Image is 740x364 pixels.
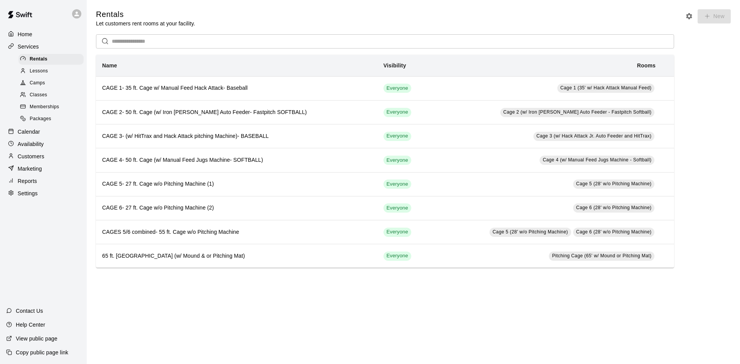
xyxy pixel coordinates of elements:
div: This service is visible to all of your customers [383,132,411,141]
a: Rentals [18,53,87,65]
a: Marketing [6,163,81,174]
h6: CAGE 6- 27 ft. Cage w/o Pitching Machine (2) [102,204,371,212]
span: Cage 2 (w/ Iron [PERSON_NAME] Auto Feeder - Fastpitch Softball) [503,109,652,115]
div: Memberships [18,102,84,112]
table: simple table [96,55,674,268]
a: Settings [6,188,81,199]
div: Classes [18,90,84,101]
h6: CAGE 1- 35 ft. Cage w/ Manual Feed Hack Attack- Baseball [102,84,371,92]
a: Lessons [18,65,87,77]
span: Everyone [383,205,411,212]
span: Everyone [383,133,411,140]
div: Camps [18,78,84,89]
span: Packages [30,115,51,123]
b: Name [102,62,117,69]
span: Lessons [30,67,48,75]
p: Calendar [18,128,40,136]
span: Everyone [383,85,411,92]
span: Cage 6 (28' w/o Pitching Machine) [576,229,652,235]
p: View public page [16,335,57,342]
span: Everyone [383,181,411,188]
button: Rental settings [683,10,695,22]
p: Availability [18,140,44,148]
span: Cage 1 (35' w/ Hack Attack Manual Feed) [560,85,652,91]
span: Classes [30,91,47,99]
span: Cage 4 (w/ Manual Feed Jugs Machine - Softball) [543,157,651,163]
div: This service is visible to all of your customers [383,203,411,213]
div: This service is visible to all of your customers [383,252,411,261]
p: Help Center [16,321,45,329]
span: Everyone [383,109,411,116]
span: Cage 5 (28' w/o Pitching Machine) [493,229,568,235]
p: Customers [18,153,44,160]
h5: Rentals [96,9,195,20]
span: Cage 3 (w/ Hack Attack Jr. Auto Feeder and HitTrax) [536,133,652,139]
a: Memberships [18,101,87,113]
p: Reports [18,177,37,185]
h6: CAGE 4- 50 ft. Cage (w/ Manual Feed Jugs Machine- SOFTBALL) [102,156,371,164]
h6: CAGE 3- (w/ HitTrax and Hack Attack pitching Machine)- BASEBALL [102,132,371,141]
a: Customers [6,151,81,162]
p: Services [18,43,39,50]
span: Cage 6 (28' w/o Pitching Machine) [576,205,652,210]
div: This service is visible to all of your customers [383,108,411,117]
a: Reports [6,175,81,187]
div: Rentals [18,54,84,65]
div: Lessons [18,66,84,77]
span: Rentals [30,55,47,63]
h6: CAGE 5- 27 ft. Cage w/o Pitching Machine (1) [102,180,371,188]
span: Everyone [383,252,411,260]
p: Let customers rent rooms at your facility. [96,20,195,27]
span: Camps [30,79,45,87]
a: Calendar [6,126,81,138]
span: Pitching Cage (65' w/ Mound or Pitching Mat) [552,253,651,258]
span: Everyone [383,228,411,236]
span: Everyone [383,157,411,164]
div: This service is visible to all of your customers [383,228,411,237]
a: Packages [18,113,87,125]
a: Home [6,29,81,40]
b: Visibility [383,62,406,69]
a: Services [6,41,81,52]
h6: CAGE 2- 50 ft. Cage (w/ Iron [PERSON_NAME] Auto Feeder- Fastpitch SOFTBALL) [102,108,371,117]
div: This service is visible to all of your customers [383,179,411,189]
div: This service is visible to all of your customers [383,84,411,93]
div: Packages [18,114,84,124]
span: Memberships [30,103,59,111]
p: Copy public page link [16,349,68,356]
div: This service is visible to all of your customers [383,156,411,165]
span: You don't have the permission to add rentals [695,12,731,19]
span: Cage 5 (28' w/o Pitching Machine) [576,181,652,186]
p: Home [18,30,32,38]
a: Classes [18,89,87,101]
h6: 65 ft. [GEOGRAPHIC_DATA] (w/ Mound & or Pitching Mat) [102,252,371,260]
p: Contact Us [16,307,43,315]
b: Rooms [637,62,656,69]
a: Availability [6,138,81,150]
p: Settings [18,190,38,197]
h6: CAGES 5/6 combined- 55 ft. Cage w/o Pitching Machine [102,228,371,237]
p: Marketing [18,165,42,173]
a: Camps [18,77,87,89]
